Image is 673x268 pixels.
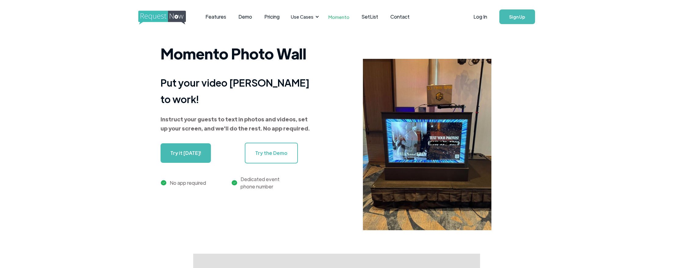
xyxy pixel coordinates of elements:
a: Pricing [258,7,286,26]
div: Use Cases [287,7,321,26]
img: iphone screenshot of usage [363,59,491,230]
a: Sign Up [499,9,535,24]
a: Try the Demo [245,143,298,163]
strong: Put your video [PERSON_NAME] to work! [161,76,309,105]
a: Log In [467,6,493,27]
a: Try it [DATE]! [161,143,211,163]
img: requestnow logo [138,11,197,25]
a: Contact [384,7,416,26]
div: Dedicated event phone number [241,176,280,190]
a: Momento [322,8,356,26]
a: Demo [232,7,258,26]
img: green check [161,180,166,185]
a: home [138,11,184,23]
div: No app required [170,179,206,187]
a: Features [199,7,232,26]
div: Use Cases [291,13,313,20]
h1: Momento Photo Wall [161,41,313,66]
img: green checkmark [232,180,237,185]
a: SetList [356,7,384,26]
strong: Instruct your guests to text in photos and videos, set up your screen, and we'll do the rest. No ... [161,116,310,132]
